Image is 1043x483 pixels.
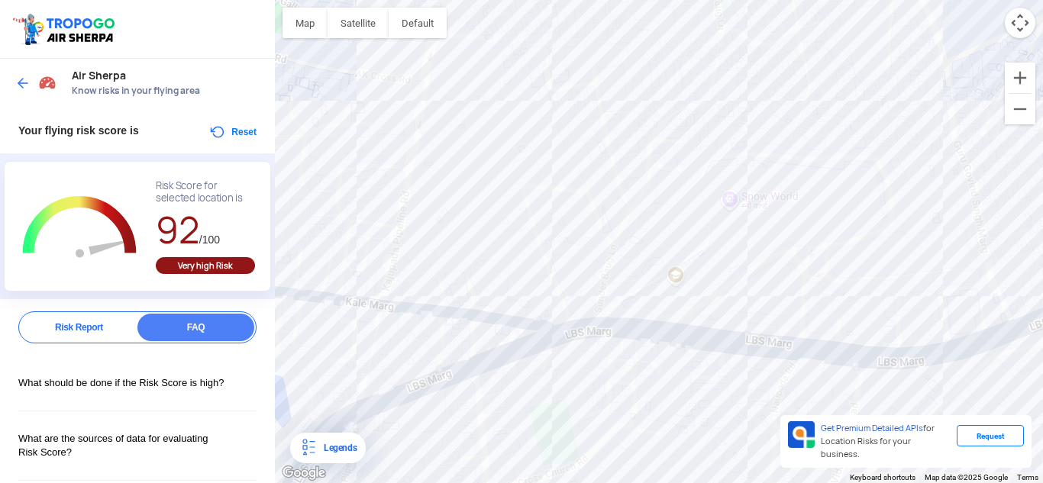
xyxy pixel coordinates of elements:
[815,421,957,462] div: for Location Risks for your business.
[279,463,329,483] a: Open this area in Google Maps (opens a new window)
[1005,94,1035,124] button: Zoom out
[850,472,915,483] button: Keyboard shortcuts
[156,257,255,274] div: Very high Risk
[72,85,260,97] span: Know risks in your flying area
[208,123,257,141] button: Reset
[16,180,144,275] g: Chart
[1005,63,1035,93] button: Zoom in
[137,314,254,341] div: FAQ
[1017,473,1038,481] a: Terms
[156,180,255,204] div: Risk Score for selected location is
[38,73,57,92] img: Risk Scores
[11,11,120,47] img: ic_tgdronemaps.svg
[279,463,329,483] img: Google
[283,8,328,38] button: Show street map
[328,8,389,38] button: Show satellite imagery
[299,439,318,457] img: Legends
[925,473,1008,481] span: Map data ©2025 Google
[18,356,257,411] div: What should be done if the Risk Score is high?
[18,124,139,137] span: Your flying risk score is
[318,439,357,457] div: Legends
[18,411,257,480] div: What are the sources of data for evaluating Risk Score?
[821,423,923,433] span: Get Premium Detailed APIs
[21,314,137,341] div: Risk Report
[199,233,220,246] span: /100
[788,421,815,448] img: Premium APIs
[1005,8,1035,38] button: Map camera controls
[957,425,1024,446] div: Request
[72,69,260,82] span: Air Sherpa
[156,206,199,254] span: 92
[15,76,31,91] img: ic_arrow_back_blue.svg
